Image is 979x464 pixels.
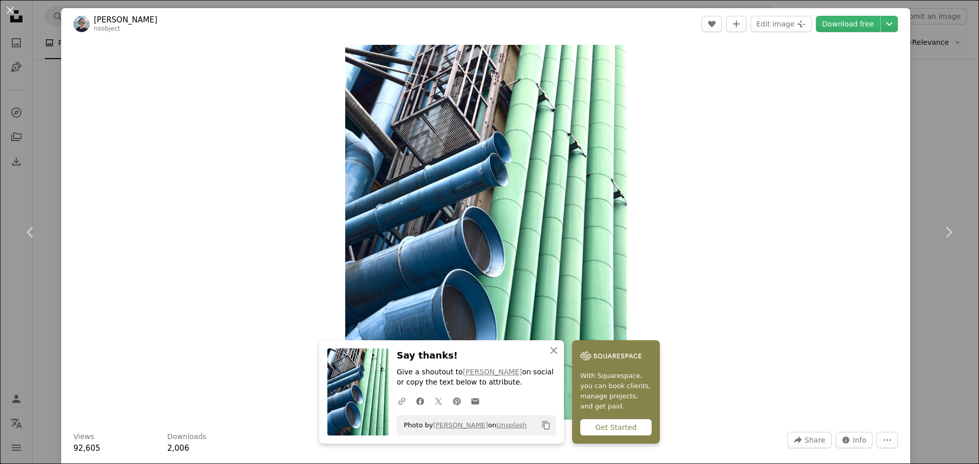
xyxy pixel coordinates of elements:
span: Photo by on [399,417,527,433]
a: [PERSON_NAME] [433,421,488,429]
a: Share on Pinterest [448,391,466,411]
a: nsobject [94,25,120,32]
span: 92,605 [73,444,100,453]
h3: Downloads [167,432,207,442]
button: Share this image [787,432,831,448]
a: Share on Facebook [411,391,429,411]
button: Stats about this image [836,432,873,448]
a: [PERSON_NAME] [94,15,158,25]
a: Share on Twitter [429,391,448,411]
a: With Squarespace, you can book clients, manage projects, and get paid.Get Started [572,340,660,444]
button: More Actions [877,432,898,448]
a: Next [918,183,979,281]
span: With Squarespace, you can book clients, manage projects, and get paid. [580,371,652,412]
div: Get Started [580,419,652,435]
img: gray metal pipe lot on gray metal rack [345,45,627,420]
button: Zoom in on this image [345,45,627,420]
a: [PERSON_NAME] [463,368,522,376]
p: Give a shoutout to on social or copy the text below to attribute. [397,367,556,388]
a: Share over email [466,391,484,411]
h3: Say thanks! [397,348,556,363]
button: Edit image [751,16,812,32]
button: Add to Collection [726,16,746,32]
button: Like [702,16,722,32]
span: 2,006 [167,444,189,453]
button: Choose download size [881,16,898,32]
span: Share [805,432,825,448]
a: Download free [816,16,880,32]
img: Go to Artem Horovenko's profile [73,16,90,32]
button: Copy to clipboard [537,417,555,434]
h3: Views [73,432,94,442]
a: Unsplash [496,421,526,429]
img: file-1747939142011-51e5cc87e3c9 [580,348,641,364]
span: Info [853,432,867,448]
